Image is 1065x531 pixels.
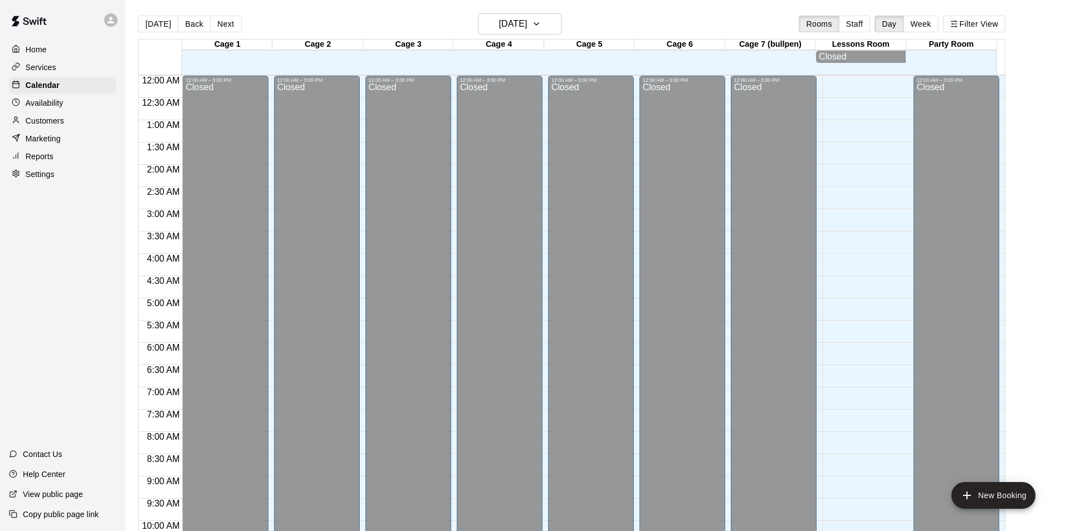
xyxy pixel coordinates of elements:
[144,343,183,352] span: 6:00 AM
[906,40,996,50] div: Party Room
[369,77,448,83] div: 12:00 AM – 3:00 PM
[26,97,63,109] p: Availability
[799,16,839,32] button: Rooms
[178,16,211,32] button: Back
[182,40,272,50] div: Cage 1
[9,148,116,165] a: Reports
[951,482,1035,509] button: add
[144,120,183,130] span: 1:00 AM
[9,112,116,129] a: Customers
[144,254,183,263] span: 4:00 AM
[144,432,183,441] span: 8:00 AM
[875,16,903,32] button: Day
[144,387,183,397] span: 7:00 AM
[210,16,241,32] button: Next
[725,40,815,50] div: Cage 7 (bullpen)
[819,52,902,62] div: Closed
[144,232,183,241] span: 3:30 AM
[144,476,183,486] span: 9:00 AM
[23,449,62,460] p: Contact Us
[26,133,61,144] p: Marketing
[9,95,116,111] a: Availability
[144,499,183,508] span: 9:30 AM
[453,40,544,50] div: Cage 4
[478,13,561,35] button: [DATE]
[144,454,183,464] span: 8:30 AM
[272,40,363,50] div: Cage 2
[138,16,178,32] button: [DATE]
[499,16,527,32] h6: [DATE]
[26,80,60,91] p: Calendar
[144,209,183,219] span: 3:00 AM
[26,169,55,180] p: Settings
[544,40,634,50] div: Cage 5
[734,77,813,83] div: 12:00 AM – 3:00 PM
[144,187,183,196] span: 2:30 AM
[943,16,1005,32] button: Filter View
[144,365,183,375] span: 6:30 AM
[185,77,265,83] div: 12:00 AM – 3:00 PM
[551,77,631,83] div: 12:00 AM – 3:00 PM
[144,298,183,308] span: 5:00 AM
[9,41,116,58] a: Home
[144,410,183,419] span: 7:30 AM
[26,115,64,126] p: Customers
[815,40,906,50] div: Lessons Room
[144,165,183,174] span: 2:00 AM
[144,142,183,152] span: 1:30 AM
[9,130,116,147] a: Marketing
[9,166,116,183] a: Settings
[460,77,539,83] div: 12:00 AM – 3:00 PM
[277,77,356,83] div: 12:00 AM – 3:00 PM
[139,98,183,107] span: 12:30 AM
[26,62,56,73] p: Services
[839,16,871,32] button: Staff
[26,44,47,55] p: Home
[23,489,83,500] p: View public page
[917,77,996,83] div: 12:00 AM – 3:00 PM
[23,509,99,520] p: Copy public page link
[903,16,939,32] button: Week
[9,77,116,94] a: Calendar
[643,77,722,83] div: 12:00 AM – 3:00 PM
[634,40,725,50] div: Cage 6
[139,76,183,85] span: 12:00 AM
[23,469,65,480] p: Help Center
[139,521,183,530] span: 10:00 AM
[144,321,183,330] span: 5:30 AM
[26,151,53,162] p: Reports
[363,40,453,50] div: Cage 3
[9,59,116,76] a: Services
[144,276,183,286] span: 4:30 AM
